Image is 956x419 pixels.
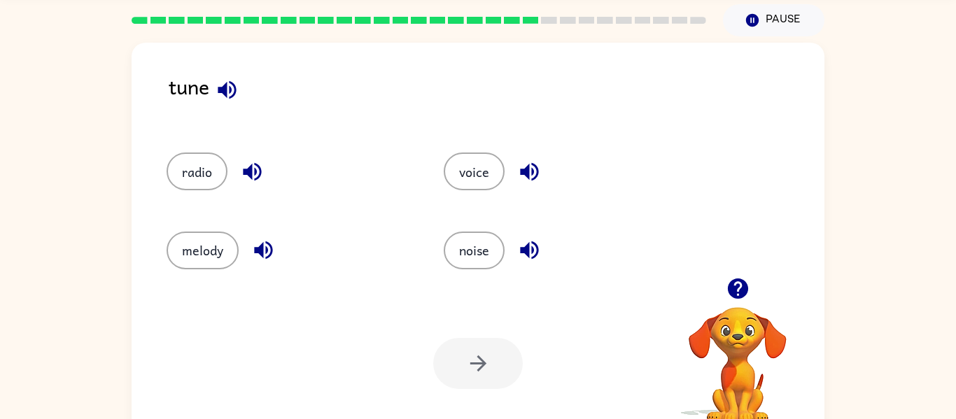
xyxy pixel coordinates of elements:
button: voice [444,152,505,190]
button: melody [167,232,239,269]
button: Pause [723,4,824,36]
button: radio [167,152,227,190]
div: tune [169,71,824,125]
button: noise [444,232,505,269]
